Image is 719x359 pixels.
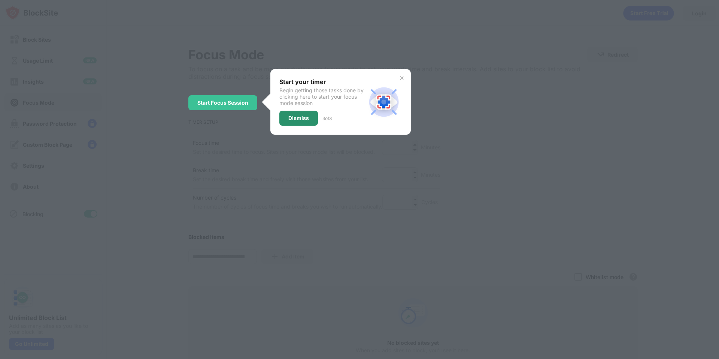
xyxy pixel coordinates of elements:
[399,75,405,81] img: x-button.svg
[322,116,332,121] div: 3 of 3
[279,87,366,106] div: Begin getting those tasks done by clicking here to start your focus mode session
[279,78,366,86] div: Start your timer
[197,100,248,106] div: Start Focus Session
[366,84,402,120] img: focus-mode-session.svg
[288,115,309,121] div: Dismiss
